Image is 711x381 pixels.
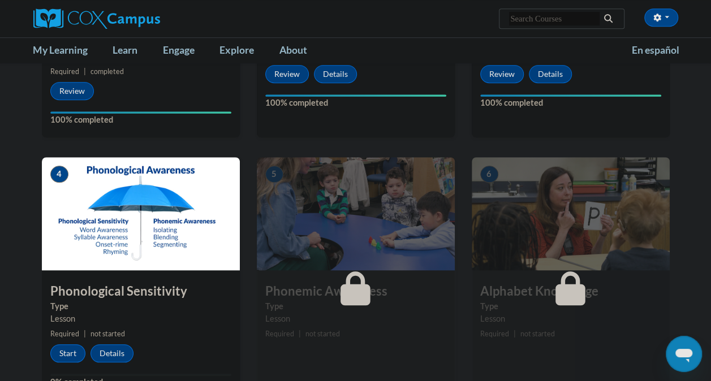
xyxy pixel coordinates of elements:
span: not started [91,330,125,338]
span: not started [305,330,340,338]
span: My Learning [33,44,98,57]
h3: Phonemic Awareness [257,283,455,300]
button: Review [50,82,94,100]
span: Engage [163,44,205,57]
label: Type [50,300,231,313]
a: En español [624,38,687,62]
label: 100% completed [50,114,231,126]
button: Review [480,65,524,83]
div: Main menu [25,37,687,63]
button: Start [50,344,85,362]
img: Course Image [42,157,240,270]
a: Learn [105,37,156,63]
h3: Phonological Sensitivity [42,283,240,300]
span: Explore [219,44,265,57]
button: Details [314,65,357,83]
input: Search Courses [509,12,600,25]
label: 100% completed [480,97,661,109]
button: Details [91,344,133,362]
span: Learn [113,44,148,57]
span: Required [50,67,79,76]
label: Type [480,300,661,313]
button: Account Settings [644,8,678,27]
span: | [84,330,86,338]
label: Type [265,300,446,313]
div: Your progress [480,94,661,97]
span: completed [91,67,124,76]
iframe: Button to launch messaging window [666,336,702,372]
div: Lesson [265,313,446,325]
a: My Learning [26,37,106,63]
div: Lesson [50,313,231,325]
span: 6 [480,166,498,183]
span: Required [50,330,79,338]
span: 4 [50,166,68,183]
a: Engage [156,37,213,63]
div: Lesson [480,313,661,325]
img: Course Image [257,157,455,270]
span: About [279,44,318,57]
button: Details [529,65,572,83]
a: Explore [212,37,272,63]
span: | [84,67,86,76]
h3: Alphabet Knowledge [472,283,670,300]
a: About [272,37,325,63]
div: Your progress [265,94,446,97]
div: Your progress [50,111,231,114]
span: | [299,330,301,338]
img: Cox Campus [33,8,160,29]
label: 100% completed [265,97,446,109]
span: En español [632,44,679,56]
span: Required [265,330,294,338]
a: Cox Campus [33,8,237,29]
span: not started [520,330,555,338]
img: Course Image [472,157,670,270]
span: 5 [265,166,283,183]
span: | [514,330,516,338]
button: Review [265,65,309,83]
span: Required [480,330,509,338]
button: Search [600,12,617,25]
